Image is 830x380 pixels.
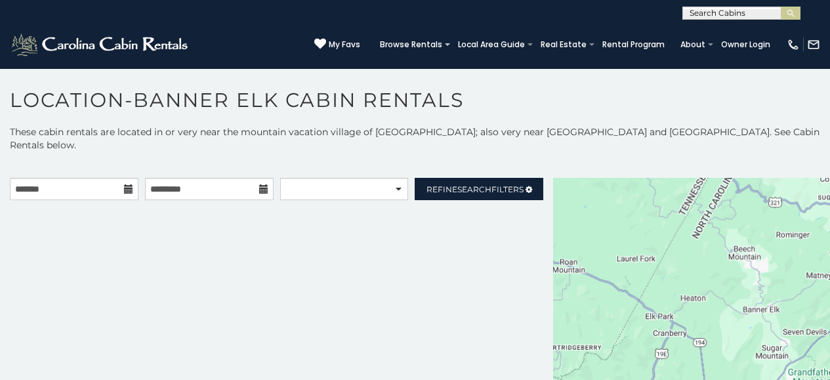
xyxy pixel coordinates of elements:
span: Refine Filters [426,184,524,194]
a: My Favs [314,38,360,51]
img: White-1-2.png [10,32,192,58]
a: Rental Program [596,35,671,54]
a: Browse Rentals [373,35,449,54]
span: My Favs [329,39,360,51]
a: RefineSearchFilters [415,178,543,200]
img: mail-regular-white.png [807,38,820,51]
span: Search [457,184,491,194]
a: Owner Login [715,35,777,54]
img: phone-regular-white.png [787,38,800,51]
a: About [674,35,712,54]
a: Real Estate [534,35,593,54]
a: Local Area Guide [451,35,531,54]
